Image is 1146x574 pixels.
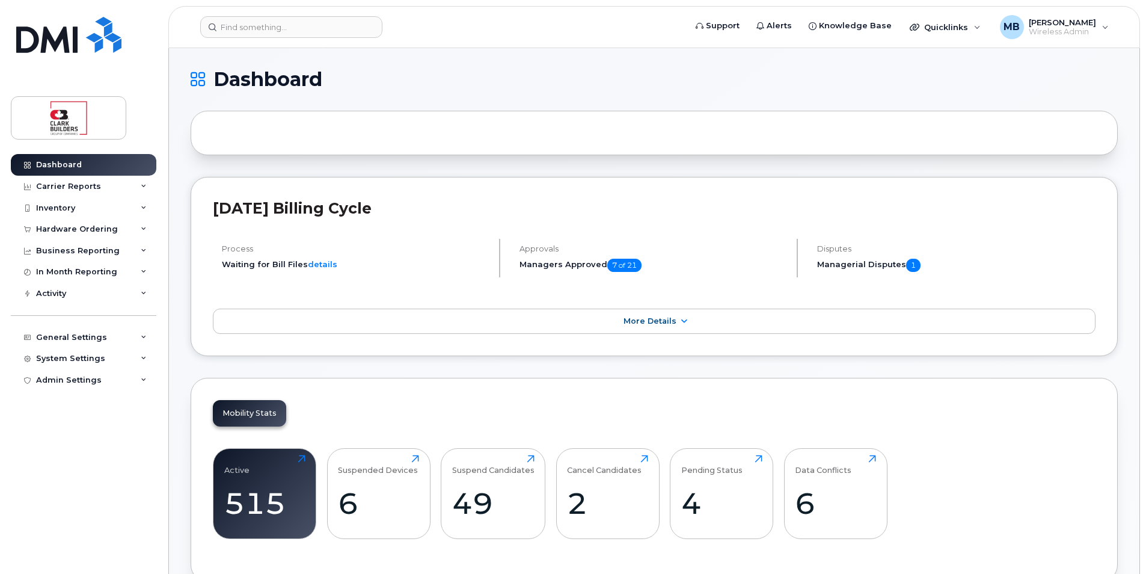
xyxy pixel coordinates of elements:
h5: Managers Approved [519,259,786,272]
div: 2 [567,486,648,521]
div: Suspended Devices [338,455,418,475]
div: 515 [224,486,305,521]
li: Waiting for Bill Files [222,259,489,270]
a: details [308,259,337,269]
div: Cancel Candidates [567,455,642,475]
div: Active [224,455,250,475]
div: 4 [681,486,762,521]
h2: [DATE] Billing Cycle [213,199,1095,217]
div: 6 [338,486,419,521]
a: Active515 [224,455,305,532]
h4: Disputes [817,244,1095,253]
div: Suspend Candidates [452,455,535,475]
span: More Details [624,316,676,326]
a: Suspend Candidates49 [452,455,535,532]
a: Data Conflicts6 [795,455,876,532]
div: 49 [452,486,535,521]
h5: Managerial Disputes [817,259,1095,272]
a: Pending Status4 [681,455,762,532]
div: Data Conflicts [795,455,851,475]
span: Dashboard [213,70,322,88]
div: Pending Status [681,455,743,475]
a: Suspended Devices6 [338,455,419,532]
a: Cancel Candidates2 [567,455,648,532]
div: 6 [795,486,876,521]
iframe: Messenger Launcher [1094,522,1137,565]
span: 7 of 21 [607,259,642,272]
h4: Process [222,244,489,253]
span: 1 [906,259,921,272]
h4: Approvals [519,244,786,253]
